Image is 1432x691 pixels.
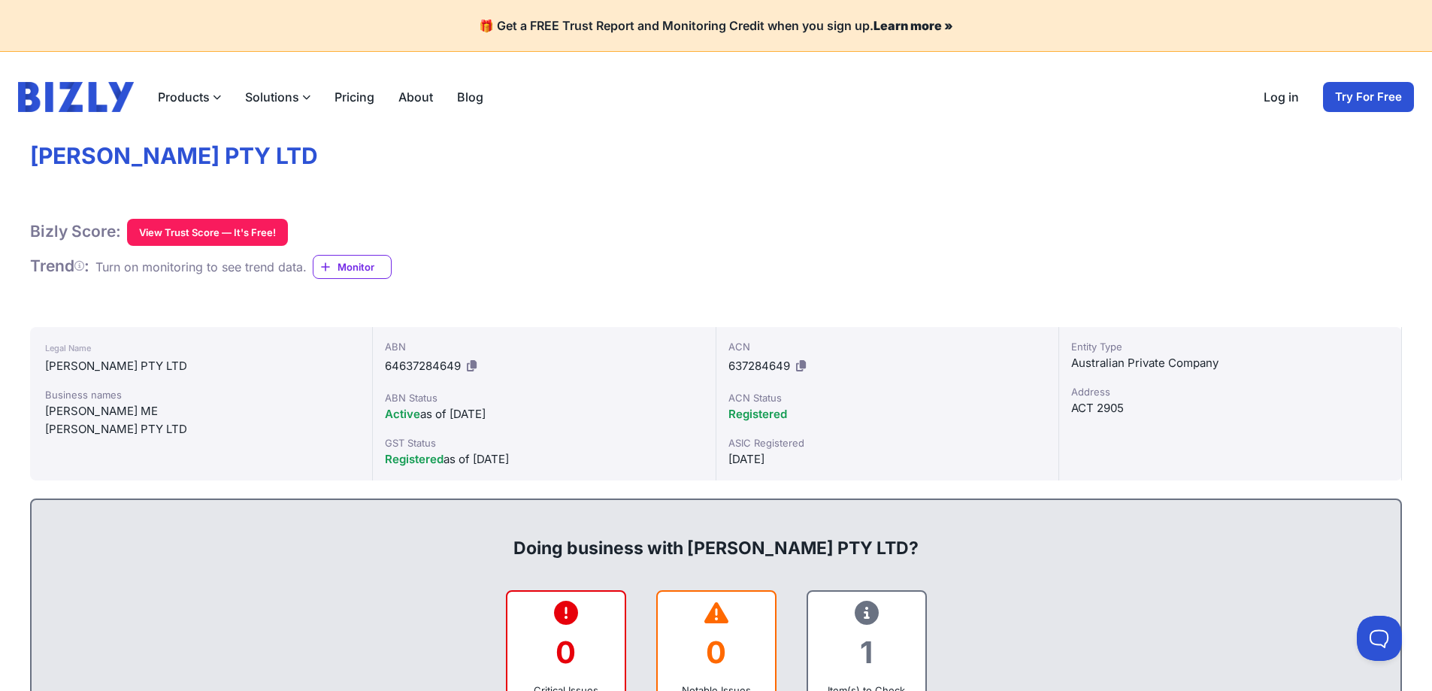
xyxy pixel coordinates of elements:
[385,405,703,423] div: as of [DATE]
[519,622,613,683] div: 0
[30,142,1402,171] h1: [PERSON_NAME] PTY LTD
[30,256,89,276] h1: Trend :
[158,88,221,106] button: Products
[245,88,310,106] button: Solutions
[313,255,392,279] a: Monitor
[45,420,357,438] div: [PERSON_NAME] PTY LTD
[45,357,357,375] div: [PERSON_NAME] PTY LTD
[45,339,357,357] div: Legal Name
[30,222,121,241] h1: Bizly Score:
[1071,384,1389,399] div: Address
[457,88,483,106] a: Blog
[670,622,763,683] div: 0
[820,622,913,683] div: 1
[385,407,420,421] span: Active
[385,390,703,405] div: ABN Status
[385,359,461,373] span: 64637284649
[385,339,703,354] div: ABN
[45,402,357,420] div: [PERSON_NAME] ME
[385,435,703,450] div: GST Status
[95,258,307,276] div: Turn on monitoring to see trend data.
[1071,399,1389,417] div: ACT 2905
[1071,339,1389,354] div: Entity Type
[1264,88,1299,106] a: Log in
[338,259,391,274] span: Monitor
[873,18,953,33] a: Learn more »
[335,88,374,106] a: Pricing
[18,18,1414,33] h4: 🎁 Get a FREE Trust Report and Monitoring Credit when you sign up.
[728,435,1046,450] div: ASIC Registered
[45,387,357,402] div: Business names
[385,452,444,466] span: Registered
[127,219,288,246] button: View Trust Score — It's Free!
[1323,82,1414,112] a: Try For Free
[1071,354,1389,372] div: Australian Private Company
[728,450,1046,468] div: [DATE]
[398,88,433,106] a: About
[47,512,1385,560] div: Doing business with [PERSON_NAME] PTY LTD?
[1357,616,1402,661] iframe: Toggle Customer Support
[728,359,790,373] span: 637284649
[728,407,787,421] span: Registered
[385,450,703,468] div: as of [DATE]
[728,390,1046,405] div: ACN Status
[728,339,1046,354] div: ACN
